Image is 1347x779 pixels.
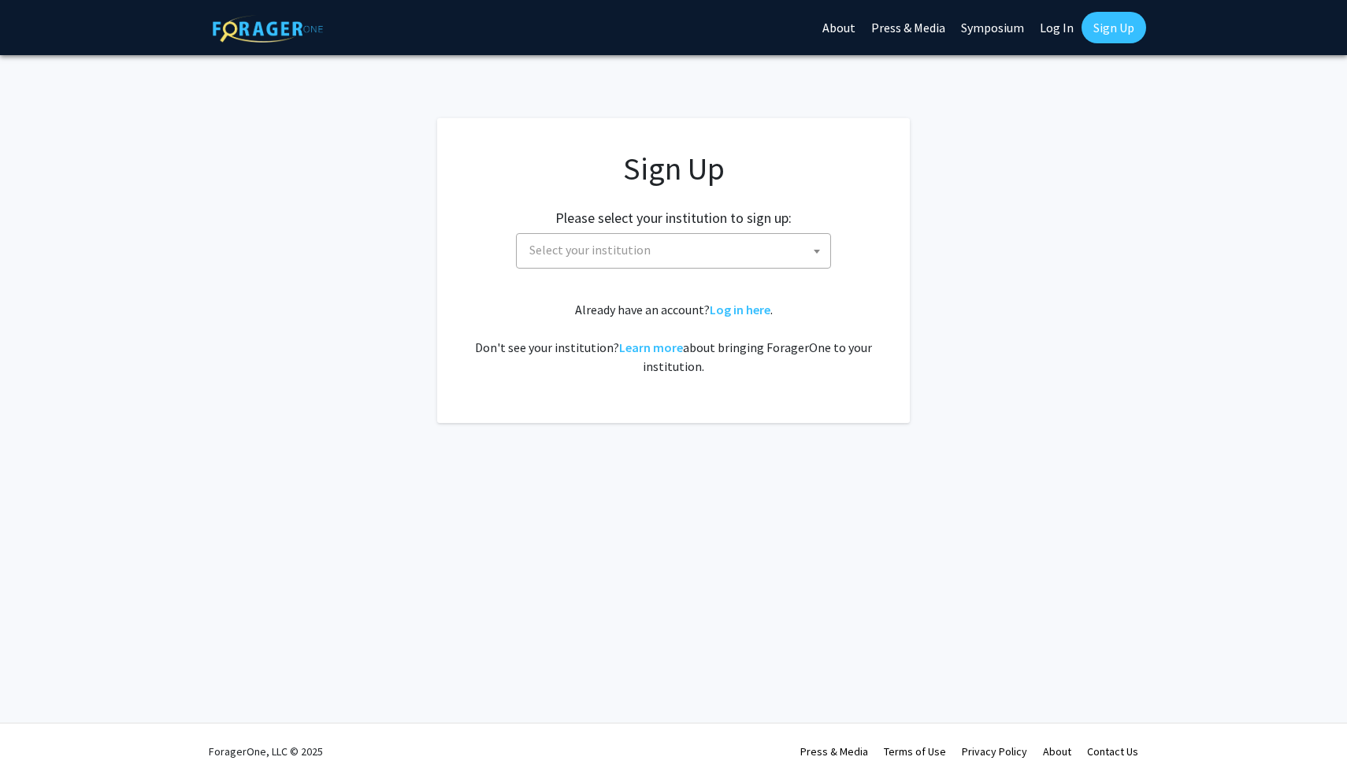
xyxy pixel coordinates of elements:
[1043,744,1071,759] a: About
[962,744,1027,759] a: Privacy Policy
[469,300,878,376] div: Already have an account? . Don't see your institution? about bringing ForagerOne to your institut...
[516,233,831,269] span: Select your institution
[213,15,323,43] img: ForagerOne Logo
[619,339,683,355] a: Learn more about bringing ForagerOne to your institution
[209,724,323,779] div: ForagerOne, LLC © 2025
[1082,12,1146,43] a: Sign Up
[529,242,651,258] span: Select your institution
[523,234,830,266] span: Select your institution
[1087,744,1138,759] a: Contact Us
[800,744,868,759] a: Press & Media
[469,150,878,187] h1: Sign Up
[710,302,770,317] a: Log in here
[555,210,792,227] h2: Please select your institution to sign up:
[884,744,946,759] a: Terms of Use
